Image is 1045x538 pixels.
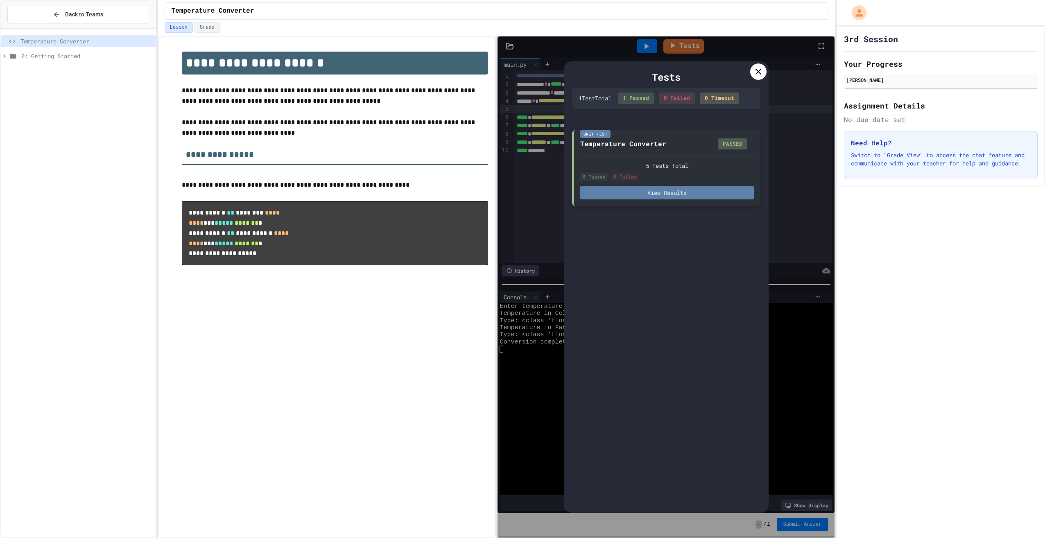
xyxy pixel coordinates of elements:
[843,3,869,22] div: My Account
[579,94,611,102] div: 1 Test Total
[846,76,1035,84] div: [PERSON_NAME]
[172,6,254,16] span: Temperature Converter
[580,186,754,199] button: View Results
[844,115,1038,124] div: No due date set
[659,93,695,104] div: 0 Failed
[21,52,152,60] span: 0: Getting Started
[580,161,754,170] div: 5 Tests Total
[844,100,1038,111] h2: Assignment Details
[844,58,1038,70] h2: Your Progress
[700,93,739,104] div: 0 Timeout
[65,10,103,19] span: Back to Teams
[572,70,760,84] div: Tests
[580,173,608,181] div: 5 Passed
[611,173,639,181] div: 0 Failed
[844,33,898,45] h1: 3rd Session
[195,22,220,33] button: Grade
[580,130,611,138] div: Unit Test
[20,37,152,45] span: Temperature Converter
[580,139,666,149] div: Temperature Converter
[718,138,747,150] div: PASSED
[165,22,193,33] button: Lesson
[618,93,654,104] div: 1 Passed
[851,138,1031,148] h3: Need Help?
[7,6,149,23] button: Back to Teams
[851,151,1031,167] p: Switch to "Grade View" to access the chat feature and communicate with your teacher for help and ...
